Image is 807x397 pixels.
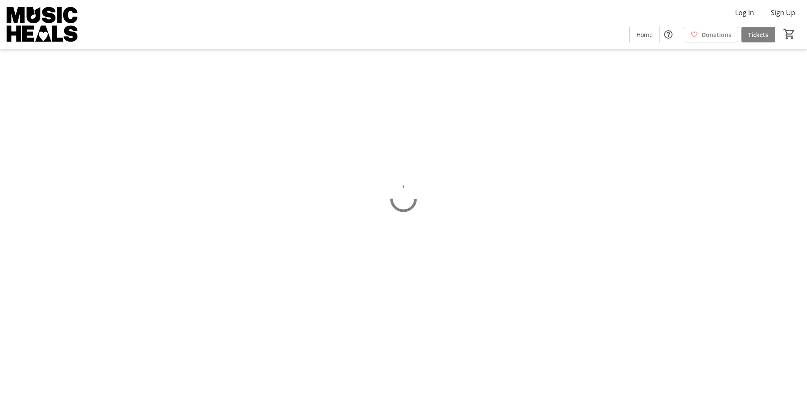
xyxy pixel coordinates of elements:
button: Help [660,26,677,43]
span: Log In [735,8,754,18]
span: Home [636,30,653,39]
span: Donations [702,30,731,39]
img: Music Heals Charitable Foundation's Logo [5,3,80,45]
span: Sign Up [771,8,795,18]
button: Sign Up [764,6,802,19]
span: Tickets [748,30,768,39]
a: Tickets [741,27,775,42]
button: Cart [782,26,797,42]
a: Home [630,27,659,42]
button: Log In [728,6,761,19]
a: Donations [684,27,738,42]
